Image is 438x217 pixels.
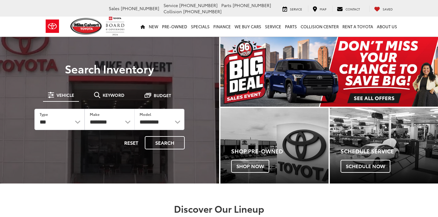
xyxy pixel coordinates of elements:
[211,17,233,36] a: Finance
[290,7,302,11] span: Service
[103,93,124,97] span: Keyword
[70,18,103,35] img: Mike Calvert Toyota
[263,17,283,36] a: Service
[341,160,390,173] span: Schedule Now
[40,112,48,117] label: Type
[299,17,341,36] a: Collision Center
[231,148,329,154] h4: Shop Pre-Owned
[121,5,159,11] span: [PHONE_NUMBER]
[375,17,399,36] a: About Us
[278,6,307,12] a: Service
[233,17,263,36] a: WE BUY CARS
[90,112,100,117] label: Make
[345,7,360,11] span: Contact
[341,148,438,154] h4: Schedule Service
[383,7,393,11] span: Saved
[119,136,144,149] button: Reset
[330,108,438,184] a: Schedule Service Schedule Now
[139,17,147,36] a: Home
[231,160,269,173] span: Shop Now
[145,136,185,149] button: Search
[341,17,375,36] a: Rent a Toyota
[160,17,189,36] a: Pre-Owned
[221,2,231,8] span: Parts
[220,108,329,184] a: Shop Pre-Owned Shop Now
[189,17,211,36] a: Specials
[41,16,64,36] img: Toyota
[369,6,397,12] a: My Saved Vehicles
[57,93,74,97] span: Vehicle
[220,108,329,184] div: Toyota
[26,62,193,75] h3: Search Inventory
[283,17,299,36] a: Parts
[330,108,438,184] div: Toyota
[183,8,222,14] span: [PHONE_NUMBER]
[147,17,160,36] a: New
[44,203,394,214] h2: Discover Our Lineup
[308,6,331,12] a: Map
[233,2,271,8] span: [PHONE_NUMBER]
[140,112,151,117] label: Model
[164,8,182,14] span: Collision
[320,7,326,11] span: Map
[332,6,365,12] a: Contact
[164,2,178,8] span: Service
[154,93,171,97] span: Budget
[179,2,218,8] span: [PHONE_NUMBER]
[109,5,120,11] span: Sales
